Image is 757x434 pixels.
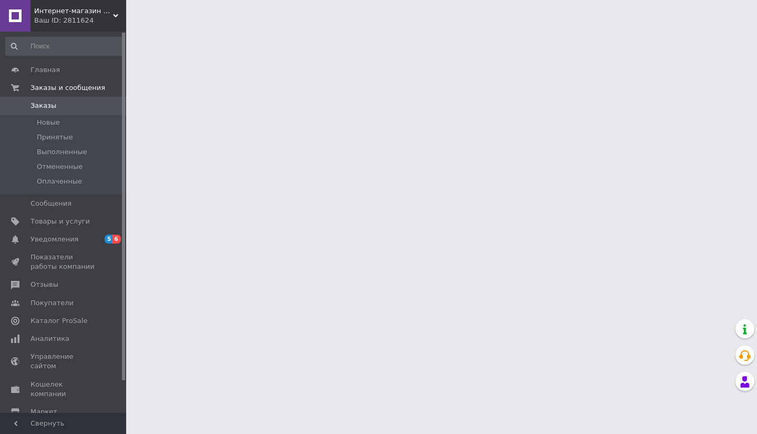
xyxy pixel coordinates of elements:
span: Аналитика [30,334,69,344]
span: Новые [37,118,60,127]
span: Главная [30,65,60,75]
span: 6 [112,235,121,244]
span: Выполненные [37,147,87,157]
span: Заказы [30,101,56,110]
span: Уведомления [30,235,78,244]
span: Отзывы [30,280,58,289]
span: Товары и услуги [30,217,90,226]
span: Управление сайтом [30,352,97,371]
span: 5 [105,235,113,244]
span: Принятые [37,133,73,142]
span: Маркет [30,407,57,417]
span: Показатели работы компании [30,253,97,271]
span: Каталог ProSale [30,316,87,326]
div: Ваш ID: 2811624 [34,16,126,25]
span: Интернет-магазин "CARTOOLS" [34,6,113,16]
span: Отмененные [37,162,83,171]
span: Сообщения [30,199,71,208]
input: Поиск [5,37,124,56]
span: Покупатели [30,298,74,308]
span: Кошелек компании [30,380,97,399]
span: Оплаченные [37,177,82,186]
span: Заказы и сообщения [30,83,105,93]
